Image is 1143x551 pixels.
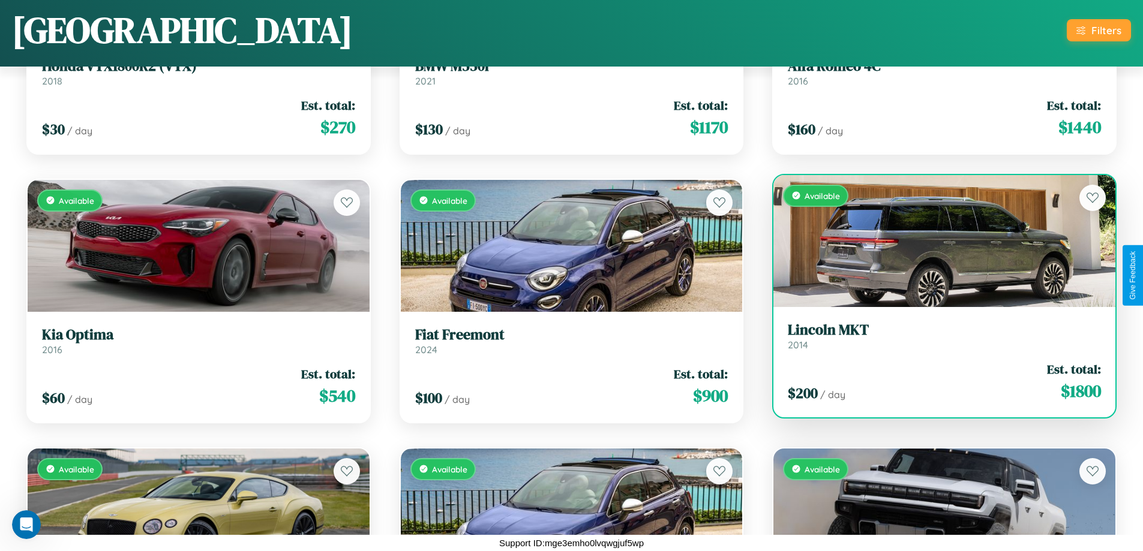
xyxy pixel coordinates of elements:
h3: Alfa Romeo 4C [788,58,1101,75]
span: / day [820,389,845,401]
span: Available [432,464,467,474]
span: / day [445,125,470,137]
span: Available [805,464,840,474]
a: Alfa Romeo 4C2016 [788,58,1101,87]
iframe: Intercom live chat [12,510,41,539]
span: Est. total: [674,97,728,114]
span: Available [59,464,94,474]
span: $ 270 [320,115,355,139]
span: $ 900 [693,384,728,408]
a: Lincoln MKT2014 [788,321,1101,351]
span: Available [432,195,467,206]
h3: BMW M550i [415,58,728,75]
span: Est. total: [1047,97,1101,114]
span: $ 60 [42,388,65,408]
span: $ 30 [42,119,65,139]
span: / day [818,125,843,137]
span: 2016 [42,344,62,356]
button: Filters [1067,19,1131,41]
span: Est. total: [1047,360,1101,378]
p: Support ID: mge3emho0lvqwgjuf5wp [499,535,644,551]
span: Est. total: [674,365,728,383]
h3: Kia Optima [42,326,355,344]
span: Available [59,195,94,206]
span: 2018 [42,75,62,87]
span: $ 200 [788,383,818,403]
span: $ 100 [415,388,442,408]
h3: Honda VTX1800R2 (VTX) [42,58,355,75]
span: / day [67,393,92,405]
span: 2016 [788,75,808,87]
a: BMW M550i2021 [415,58,728,87]
span: $ 1800 [1061,379,1101,403]
a: Fiat Freemont2024 [415,326,728,356]
span: $ 1440 [1058,115,1101,139]
h1: [GEOGRAPHIC_DATA] [12,5,353,55]
span: 2014 [788,339,808,351]
span: / day [67,125,92,137]
span: $ 160 [788,119,815,139]
span: $ 1170 [690,115,728,139]
span: 2024 [415,344,437,356]
span: Est. total: [301,97,355,114]
div: Give Feedback [1129,251,1137,300]
span: / day [445,393,470,405]
a: Kia Optima2016 [42,326,355,356]
h3: Lincoln MKT [788,321,1101,339]
div: Filters [1091,24,1121,37]
span: $ 540 [319,384,355,408]
span: Est. total: [301,365,355,383]
span: Available [805,191,840,201]
span: $ 130 [415,119,443,139]
span: 2021 [415,75,436,87]
h3: Fiat Freemont [415,326,728,344]
a: Honda VTX1800R2 (VTX)2018 [42,58,355,87]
